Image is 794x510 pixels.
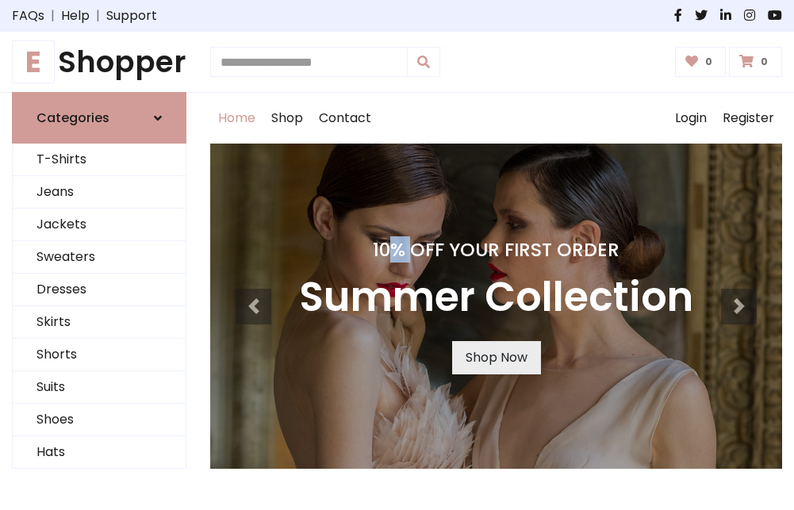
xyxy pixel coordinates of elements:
a: 0 [729,47,782,77]
a: Support [106,6,157,25]
a: 0 [675,47,727,77]
a: Help [61,6,90,25]
a: Shop [263,93,311,144]
span: | [90,6,106,25]
a: Shoes [13,404,186,436]
a: Shorts [13,339,186,371]
a: Contact [311,93,379,144]
a: Dresses [13,274,186,306]
h6: Categories [36,110,109,125]
a: Hats [13,436,186,469]
span: 0 [701,55,716,69]
a: Jeans [13,176,186,209]
a: EShopper [12,44,186,79]
a: Home [210,93,263,144]
h3: Summer Collection [299,274,693,322]
a: Skirts [13,306,186,339]
span: 0 [757,55,772,69]
a: Shop Now [452,341,541,374]
a: Login [667,93,715,144]
span: | [44,6,61,25]
h4: 10% Off Your First Order [299,239,693,261]
a: Sweaters [13,241,186,274]
span: E [12,40,55,83]
a: FAQs [12,6,44,25]
a: T-Shirts [13,144,186,176]
a: Register [715,93,782,144]
a: Categories [12,92,186,144]
a: Jackets [13,209,186,241]
h1: Shopper [12,44,186,79]
a: Suits [13,371,186,404]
